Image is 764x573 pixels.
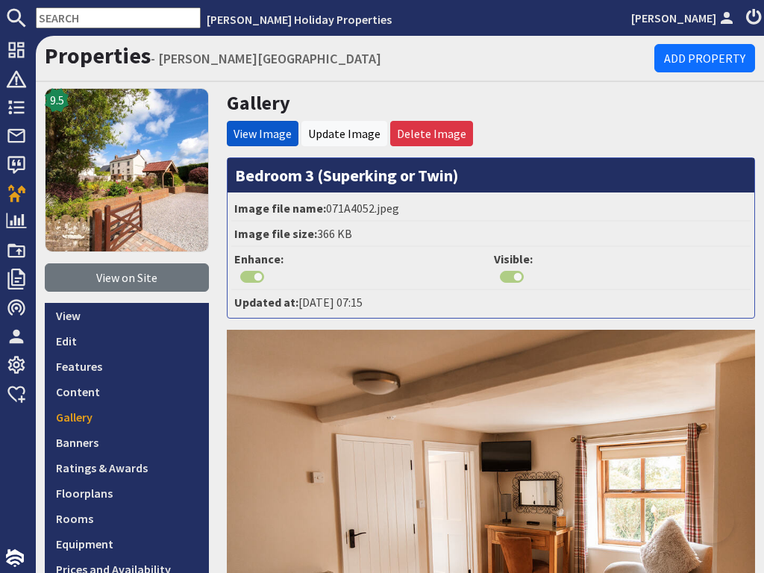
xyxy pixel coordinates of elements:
[45,480,209,506] a: Floorplans
[234,226,317,241] strong: Image file size:
[234,295,298,310] strong: Updated at:
[45,328,209,354] a: Edit
[234,251,284,266] strong: Enhance:
[45,404,209,430] a: Gallery
[397,126,466,141] a: Delete Image
[227,90,290,115] a: Gallery
[50,91,64,109] span: 9.5
[207,12,392,27] a: [PERSON_NAME] Holiday Properties
[494,251,533,266] strong: Visible:
[151,50,381,67] small: - [PERSON_NAME][GEOGRAPHIC_DATA]
[45,379,209,404] a: Content
[36,7,201,28] input: SEARCH
[654,44,755,72] a: Add Property
[45,41,151,69] a: Properties
[234,126,292,141] a: View Image
[234,201,326,216] strong: Image file name:
[689,498,734,543] iframe: Toggle Customer Support
[45,88,209,252] img: Viney Hill Country House's icon
[45,506,209,531] a: Rooms
[231,222,751,247] li: 366 KB
[631,9,737,27] a: [PERSON_NAME]
[231,196,751,222] li: 071A4052.jpeg
[45,263,209,292] a: View on Site
[228,158,754,192] h3: Bedroom 3 (Superking or Twin)
[231,290,751,314] li: [DATE] 07:15
[308,126,381,141] a: Update Image
[45,303,209,328] a: View
[45,531,209,557] a: Equipment
[6,549,24,567] img: staytech_i_w-64f4e8e9ee0a9c174fd5317b4b171b261742d2d393467e5bdba4413f4f884c10.svg
[45,354,209,379] a: Features
[45,430,209,455] a: Banners
[45,455,209,480] a: Ratings & Awards
[45,88,209,263] a: 9.5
